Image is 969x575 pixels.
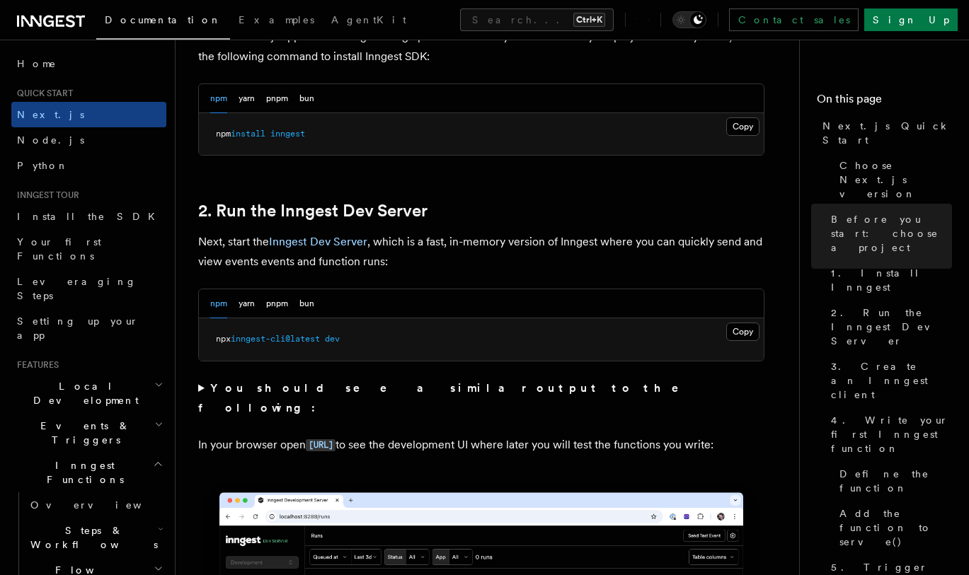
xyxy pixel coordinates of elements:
summary: You should see a similar output to the following: [198,378,764,418]
a: Node.js [11,127,166,153]
p: In your browser open to see the development UI where later you will test the functions you write: [198,435,764,455]
button: pnpm [266,289,288,318]
a: 2. Run the Inngest Dev Server [198,201,428,221]
span: Choose Next.js version [839,158,952,201]
code: [URL] [306,439,336,451]
span: Before you start: choose a project [831,212,952,255]
span: Next.js Quick Start [822,119,952,147]
button: bun [299,289,314,318]
button: yarn [239,289,255,318]
a: Python [11,153,166,178]
span: Overview [30,499,176,511]
button: pnpm [266,84,288,113]
span: npm [216,129,231,139]
span: AgentKit [331,14,406,25]
span: Define the function [839,467,952,495]
span: Python [17,160,69,171]
a: Examples [230,4,323,38]
span: Documentation [105,14,222,25]
a: Choose Next.js version [834,153,952,207]
span: Quick start [11,88,73,99]
a: Your first Functions [11,229,166,269]
button: Steps & Workflows [25,518,166,557]
span: 1. Install Inngest [831,266,952,294]
span: Add the function to serve() [839,506,952,549]
button: Copy [726,323,759,341]
strong: You should see a similar output to the following: [198,381,699,414]
span: Next.js [17,109,84,120]
span: npx [216,334,231,344]
a: 3. Create an Inngest client [825,354,952,407]
a: AgentKit [323,4,415,38]
span: 3. Create an Inngest client [831,359,952,402]
button: Copy [726,117,759,136]
a: Inngest Dev Server [269,235,367,248]
span: Inngest Functions [11,458,153,487]
a: Setting up your app [11,308,166,348]
span: Leveraging Steps [17,276,137,301]
span: Setting up your app [17,315,139,341]
button: Events & Triggers [11,413,166,453]
span: Features [11,359,59,371]
p: Next, start the , which is a fast, in-memory version of Inngest where you can quickly send and vi... [198,232,764,272]
span: Node.js [17,134,84,146]
p: With the Next.js app now running running open a new tab in your terminal. In your project directo... [198,27,764,66]
a: [URL] [306,438,336,451]
a: 2. Run the Inngest Dev Server [825,300,952,354]
span: Steps & Workflows [25,523,158,552]
button: yarn [239,84,255,113]
button: Inngest Functions [11,453,166,492]
span: Inngest tour [11,190,79,201]
span: Local Development [11,379,154,407]
button: Toggle dark mode [672,11,706,28]
span: dev [325,334,340,344]
a: Next.js Quick Start [817,113,952,153]
span: Your first Functions [17,236,101,262]
span: Examples [239,14,314,25]
span: inngest-cli@latest [231,334,320,344]
span: Events & Triggers [11,419,154,447]
a: 1. Install Inngest [825,260,952,300]
span: Home [17,57,57,71]
a: Next.js [11,102,166,127]
a: Documentation [96,4,230,40]
span: 4. Write your first Inngest function [831,413,952,455]
button: npm [210,84,227,113]
a: Contact sales [729,8,859,31]
button: Local Development [11,373,166,413]
h4: On this page [817,91,952,113]
span: Install the SDK [17,211,164,222]
a: 4. Write your first Inngest function [825,407,952,461]
span: 2. Run the Inngest Dev Server [831,306,952,348]
a: Add the function to serve() [834,501,952,554]
button: npm [210,289,227,318]
span: install [231,129,265,139]
a: Install the SDK [11,204,166,229]
button: Search...Ctrl+K [460,8,614,31]
button: bun [299,84,314,113]
kbd: Ctrl+K [573,13,605,27]
a: Overview [25,492,166,518]
a: Before you start: choose a project [825,207,952,260]
a: Leveraging Steps [11,269,166,308]
a: Home [11,51,166,76]
a: Sign Up [864,8,958,31]
a: Define the function [834,461,952,501]
span: inngest [270,129,305,139]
